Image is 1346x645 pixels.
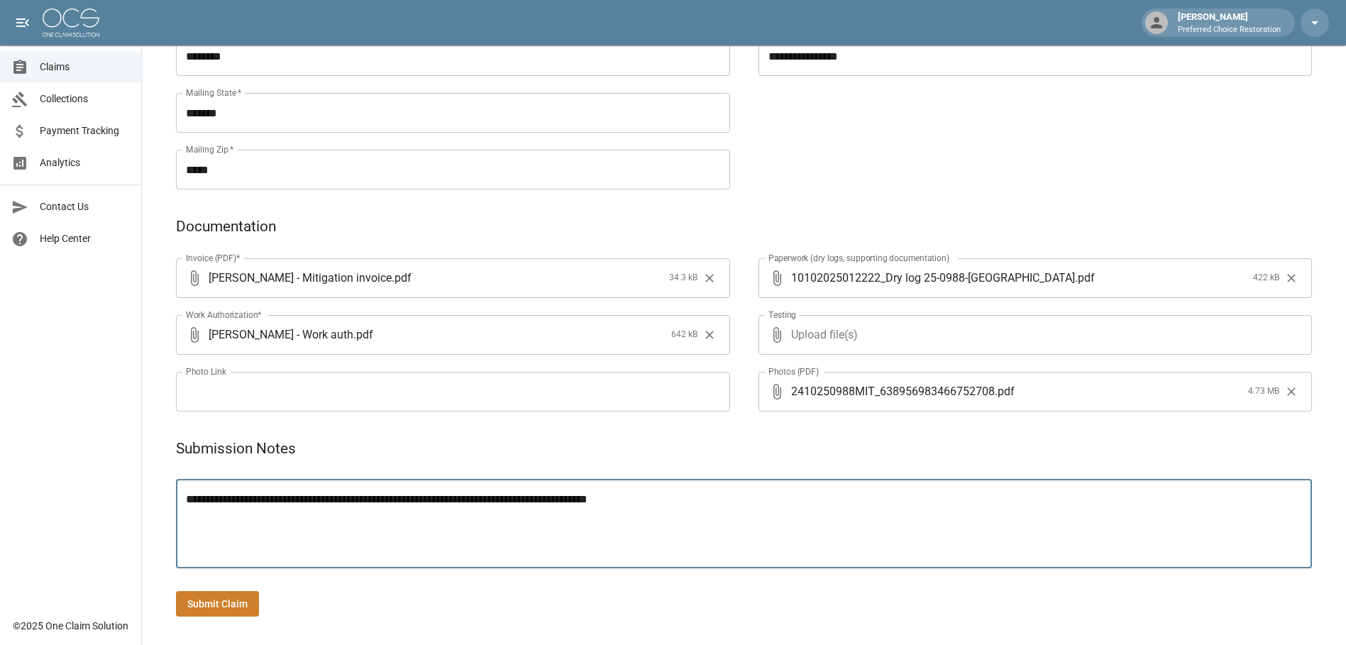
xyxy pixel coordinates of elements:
[209,326,353,343] span: [PERSON_NAME] - Work auth
[353,326,373,343] span: . pdf
[1281,268,1302,289] button: Clear
[768,365,819,377] label: Photos (PDF)
[1172,10,1286,35] div: [PERSON_NAME]
[791,270,1075,286] span: 10102025012222_Dry log 25-0988-[GEOGRAPHIC_DATA]
[1281,381,1302,402] button: Clear
[40,123,130,138] span: Payment Tracking
[186,87,241,99] label: Mailing State
[9,9,37,37] button: open drawer
[186,143,234,155] label: Mailing Zip
[768,252,949,264] label: Paperwork (dry logs, supporting documentation)
[1075,270,1095,286] span: . pdf
[186,252,241,264] label: Invoice (PDF)*
[392,270,412,286] span: . pdf
[671,328,697,342] span: 642 kB
[1248,385,1279,399] span: 4.73 MB
[40,155,130,170] span: Analytics
[40,92,130,106] span: Collections
[1253,271,1279,285] span: 422 kB
[209,270,392,286] span: [PERSON_NAME] - Mitigation invoice
[995,383,1015,399] span: . pdf
[40,231,130,246] span: Help Center
[176,591,259,617] button: Submit Claim
[1178,24,1281,36] p: Preferred Choice Restoration
[43,9,99,37] img: ocs-logo-white-transparent.png
[40,199,130,214] span: Contact Us
[699,268,720,289] button: Clear
[699,324,720,346] button: Clear
[669,271,697,285] span: 34.3 kB
[791,383,995,399] span: 2410250988MIT_638956983466752708
[40,60,130,75] span: Claims
[186,309,262,321] label: Work Authorization*
[13,619,128,633] div: © 2025 One Claim Solution
[768,309,796,321] label: Testing
[186,365,226,377] label: Photo Link
[791,315,1274,355] span: Upload file(s)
